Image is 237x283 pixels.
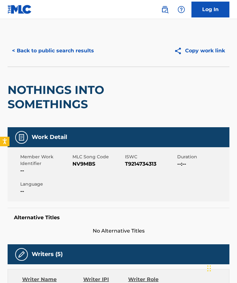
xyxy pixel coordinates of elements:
img: Copy work link [174,47,185,55]
h5: Writers (5) [32,251,63,258]
span: Member Work Identifier [20,154,71,167]
a: Public Search [159,3,171,16]
span: MLC Song Code [72,154,123,160]
span: --:-- [177,160,228,168]
span: -- [20,167,71,174]
span: No Alternative Titles [8,227,229,235]
span: Language [20,181,71,188]
div: Drag [207,259,211,278]
span: Duration [177,154,228,160]
span: -- [20,188,71,195]
img: Work Detail [18,134,25,141]
iframe: Chat Widget [205,253,237,283]
h5: Work Detail [32,134,67,141]
div: Help [175,3,188,16]
a: Log In [191,2,229,17]
h5: Alternative Titles [14,214,223,221]
button: < Back to public search results [8,43,98,59]
span: NV9MBS [72,160,123,168]
img: help [178,6,185,13]
img: search [161,6,169,13]
img: MLC Logo [8,5,32,14]
img: Writers [18,251,25,258]
button: Copy work link [170,43,229,59]
span: ISWC [125,154,176,160]
span: T9214734313 [125,160,176,168]
h2: NOTHINGS INTO SOMETHINGS [8,83,141,111]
